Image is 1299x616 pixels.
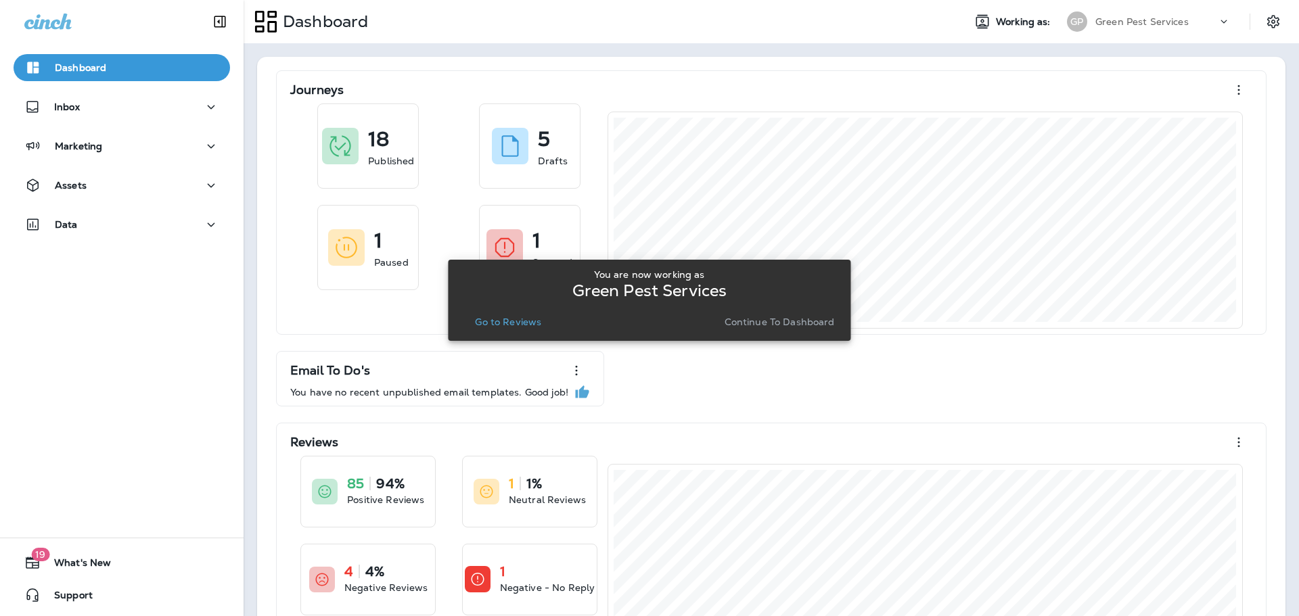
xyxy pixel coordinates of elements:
[14,549,230,576] button: 19What's New
[572,285,727,296] p: Green Pest Services
[1095,16,1189,27] p: Green Pest Services
[14,54,230,81] button: Dashboard
[14,133,230,160] button: Marketing
[14,172,230,199] button: Assets
[14,93,230,120] button: Inbox
[201,8,239,35] button: Collapse Sidebar
[14,582,230,609] button: Support
[719,312,840,331] button: Continue to Dashboard
[55,219,78,230] p: Data
[470,312,547,331] button: Go to Reviews
[996,16,1053,28] span: Working as:
[725,316,835,327] p: Continue to Dashboard
[344,565,353,578] p: 4
[41,557,111,573] span: What's New
[347,493,424,506] p: Positive Reviews
[347,477,364,490] p: 85
[55,180,87,191] p: Assets
[290,435,338,449] p: Reviews
[376,477,404,490] p: 94%
[368,133,389,146] p: 18
[290,83,344,97] p: Journeys
[55,141,102,151] p: Marketing
[41,590,93,606] span: Support
[290,364,370,377] p: Email To Do's
[1067,11,1087,32] div: GP
[290,387,568,398] p: You have no recent unpublished email templates. Good job!
[374,234,382,247] p: 1
[54,101,80,112] p: Inbox
[55,62,106,73] p: Dashboard
[594,269,704,280] p: You are now working as
[365,565,384,578] p: 4%
[368,154,414,168] p: Published
[374,256,409,269] p: Paused
[277,11,368,32] p: Dashboard
[475,316,541,327] p: Go to Reviews
[14,211,230,238] button: Data
[344,581,428,594] p: Negative Reviews
[1261,9,1285,34] button: Settings
[31,548,49,561] span: 19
